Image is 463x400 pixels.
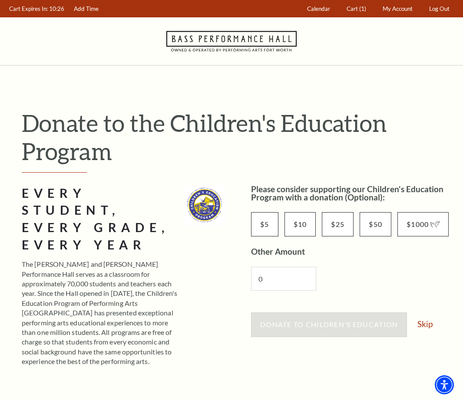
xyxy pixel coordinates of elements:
input: Other Amount [360,212,391,236]
span: Donate to Children's Education [260,320,398,328]
input: Number [251,267,316,291]
span: 10:26 [49,5,64,12]
a: Add Time [70,0,103,17]
img: cep_logo_2022_standard_335x335.jpg [184,185,225,226]
div: Accessibility Menu [435,375,454,394]
span: My Account [383,5,413,12]
p: The [PERSON_NAME] and [PERSON_NAME] Performance Hall serves as a classroom for approximately 70,0... [22,259,178,366]
a: Calendar [303,0,334,17]
a: Cart (1) [343,0,370,17]
span: Cart Expires In: [9,5,48,12]
h2: Every Student, Every Grade, Every Year [22,185,178,254]
a: My Account [379,0,417,17]
span: Cart [347,5,358,12]
label: Please consider supporting our Children's Education Program with a donation (Optional): [251,184,443,202]
a: Log Out [425,0,454,17]
input: Other Amount [322,212,354,236]
button: Donate to Children's Education [251,312,407,337]
label: Other Amount [251,246,305,256]
input: Button [397,212,448,236]
span: (1) [359,5,366,12]
a: Skip [417,320,433,328]
input: Other Amount [284,212,316,236]
h1: Donate to the Children's Education Program [22,109,454,165]
span: Calendar [307,5,330,12]
input: Other Amount [251,212,278,236]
